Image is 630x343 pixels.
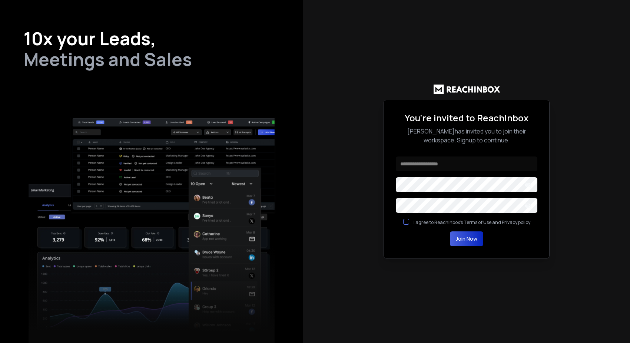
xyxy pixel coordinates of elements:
[450,231,483,246] button: Join Now
[396,127,537,145] p: [PERSON_NAME] has invited you to join their workspace. Signup to continue.
[396,112,537,124] h2: You're invited to ReachInbox
[24,50,279,68] h2: Meetings and Sales
[414,219,530,225] label: I agree to ReachInbox's Terms of Use and Privacy policy
[24,30,279,47] h1: 10x your Leads,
